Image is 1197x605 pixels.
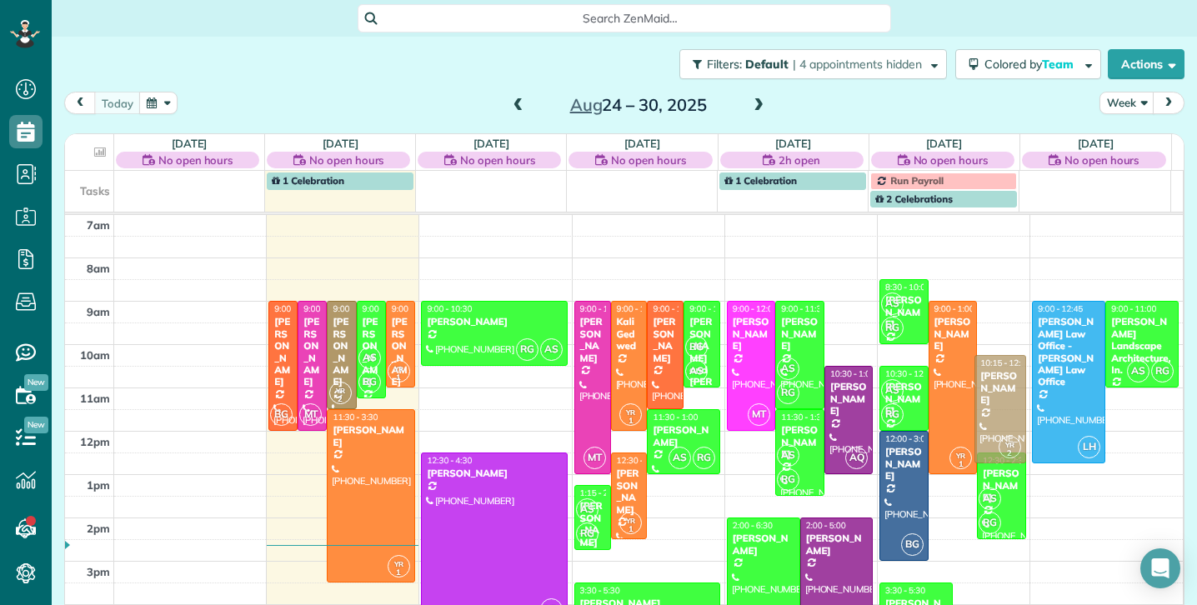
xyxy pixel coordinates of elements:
div: [PERSON_NAME] [979,370,1020,406]
button: Actions [1108,49,1184,79]
span: 10:30 - 12:00 [885,368,935,379]
span: RG [685,336,708,358]
span: New [24,417,48,433]
span: YR [394,364,403,373]
div: [PERSON_NAME] [426,316,563,327]
span: 11:30 - 3:30 [333,412,378,422]
div: [PERSON_NAME] [303,316,322,387]
span: 9:00 - 1:00 [580,303,620,314]
span: RG [777,468,799,491]
span: AS [777,444,799,467]
span: 1 Celebration [272,174,344,187]
span: 2:00 - 6:30 [733,520,773,531]
span: 9:00 - 12:00 [303,303,348,314]
div: [PERSON_NAME] [391,316,410,387]
small: 1 [620,413,641,429]
span: AS [979,487,1001,510]
div: [PERSON_NAME] Law Office - [PERSON_NAME] Law Office [1037,316,1100,387]
span: 3:30 - 5:30 [580,585,620,596]
span: Default [745,57,789,72]
a: [DATE] [775,137,811,150]
button: Week [1099,92,1154,114]
div: [PERSON_NAME] Landscape Architecture, In. [1110,316,1174,376]
div: [PERSON_NAME] [934,316,973,352]
span: AS [777,357,799,380]
a: [DATE] [624,137,660,150]
small: 2 [330,392,351,407]
small: 1 [620,522,641,537]
span: 9:00 - 12:45 [1038,303,1083,314]
span: RG [693,447,715,469]
small: 1 [388,370,409,386]
span: YR [394,559,403,568]
span: 2 Celebrations [875,192,953,205]
div: [PERSON_NAME] [362,316,381,387]
div: Open Intercom Messenger [1140,548,1180,588]
span: YR [336,386,345,395]
span: 3pm [87,565,110,578]
span: 2h open [779,152,820,168]
span: MT [748,403,770,426]
span: AS [576,498,598,521]
a: [DATE] [172,137,208,150]
span: 12:30 - 2:30 [617,455,662,466]
span: 1pm [87,478,110,492]
div: [PERSON_NAME] [426,467,563,479]
span: 9:00 - 12:00 [733,303,778,314]
div: [PERSON_NAME] [780,316,819,352]
div: [PERSON_NAME] [732,532,795,557]
span: RG [881,403,904,426]
span: New [24,374,48,391]
button: today [94,92,141,114]
span: RG [777,382,799,404]
a: [DATE] [1078,137,1114,150]
button: Colored byTeam [955,49,1101,79]
div: [PERSON_NAME] [332,424,409,448]
small: 2 [999,446,1020,462]
span: AQ [845,447,868,469]
span: No open hours [309,152,384,168]
span: 12:30 - 4:30 [427,455,472,466]
span: No open hours [158,152,233,168]
span: 8am [87,262,110,275]
button: next [1153,92,1184,114]
span: LH [1078,436,1100,458]
span: 9:00 - 11:30 [333,303,378,314]
div: [PERSON_NAME] [652,424,715,448]
span: AS [1127,360,1149,382]
span: 1:15 - 2:45 [580,487,620,498]
div: [PERSON_NAME] [805,532,869,557]
span: 11:30 - 1:30 [781,412,826,422]
div: [PERSON_NAME] and [PERSON_NAME] [689,316,715,423]
span: RG [516,338,538,361]
span: 9:00 - 10:30 [427,303,472,314]
span: 3:30 - 5:30 [885,585,925,596]
span: AS [881,379,904,402]
a: [DATE] [926,137,962,150]
span: 8:30 - 10:00 [885,282,930,292]
a: [DATE] [323,137,358,150]
span: 10am [80,348,110,362]
span: Aug [570,94,603,115]
span: BG [901,533,924,556]
span: 11:30 - 1:00 [653,412,698,422]
span: YR [1005,440,1014,449]
span: 9:00 - 12:00 [274,303,319,314]
div: [PERSON_NAME] [273,316,293,387]
span: 12:00 - 3:00 [885,433,930,444]
span: Colored by [984,57,1079,72]
span: 1 Celebration [724,174,797,187]
span: BG [270,403,293,426]
div: Kali Gedwed [616,316,643,352]
span: Run Payroll [890,174,944,187]
span: No open hours [1064,152,1139,168]
div: [PERSON_NAME] [780,424,819,460]
span: RG [576,522,598,545]
span: | 4 appointments hidden [793,57,922,72]
div: [PERSON_NAME] [332,316,351,387]
div: [PERSON_NAME] [616,467,643,516]
span: 9:00 - 11:30 [781,303,826,314]
div: [PERSON_NAME] [884,446,924,482]
a: [DATE] [473,137,509,150]
span: 9:00 - 11:30 [653,303,698,314]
